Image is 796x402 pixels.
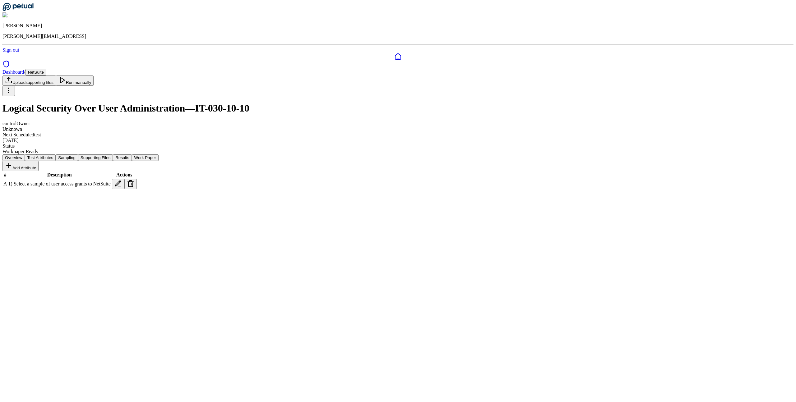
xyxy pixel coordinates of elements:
a: Dashboard [2,69,24,75]
span: Unknown [2,126,22,132]
button: Sampling [56,154,78,161]
div: [DATE] [2,138,794,143]
a: Go to Dashboard [2,7,34,12]
span: A [3,181,7,186]
button: Test Attributes [25,154,56,161]
button: Uploadsupporting files [2,75,56,86]
button: Work Paper [132,154,159,161]
a: Dashboard [2,53,794,60]
div: control Owner [2,121,794,126]
a: Sign out [2,47,19,53]
div: Status [2,143,794,149]
p: [PERSON_NAME] [2,23,794,29]
a: SOC [2,60,794,69]
p: [PERSON_NAME][EMAIL_ADDRESS] [2,34,794,39]
nav: Tabs [2,154,794,161]
img: Andrew Li [2,12,29,18]
button: NetSuite [25,69,46,75]
div: Next Scheduled test [2,132,794,138]
button: Overview [2,154,25,161]
button: Results [113,154,132,161]
span: 1) Select a sample of user access grants to NetSuite [8,181,111,186]
button: Delete test attribute [124,179,137,189]
div: / [2,69,794,75]
h1: Logical Security Over User Administration — IT-030-10-10 [2,103,794,114]
button: Run manually [56,75,94,86]
th: # [3,172,7,178]
button: Supporting Files [78,154,113,161]
div: Workpaper Ready [2,149,794,154]
button: Add Attribute [2,161,39,171]
th: Actions [112,172,137,178]
button: Edit test attribute [112,179,124,189]
th: Description [8,172,111,178]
